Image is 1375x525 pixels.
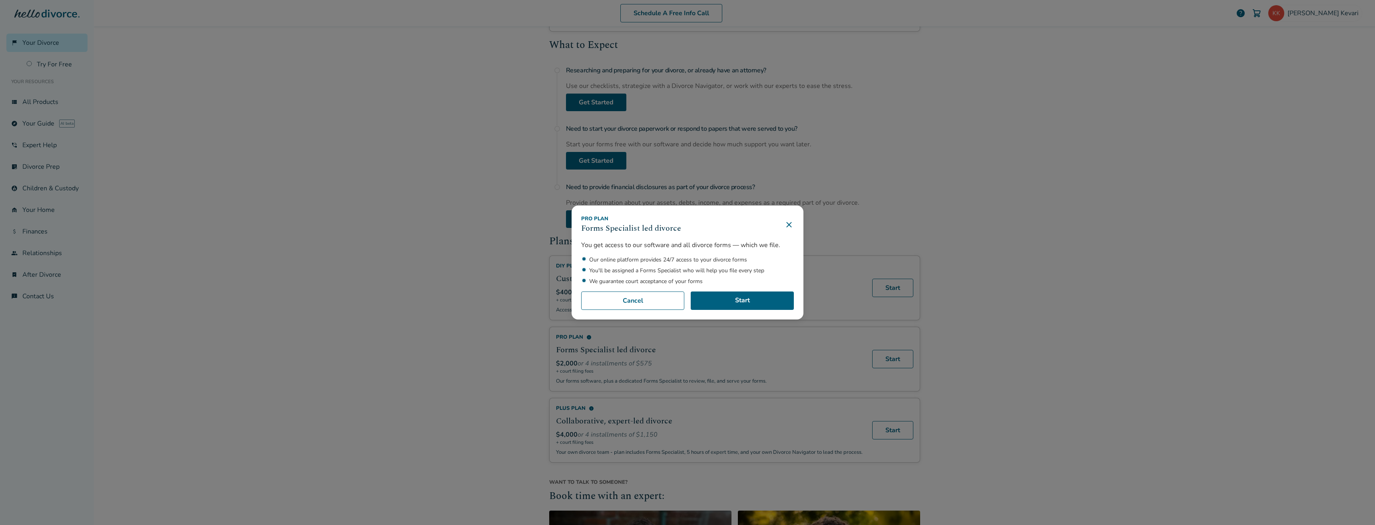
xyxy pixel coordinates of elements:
p: You get access to our software and all divorce forms — which we file. [581,241,794,250]
a: Start [691,291,794,310]
li: We guarantee court acceptance of your forms [589,277,794,285]
h3: Forms Specialist led divorce [581,222,681,234]
div: Pro Plan [581,215,681,222]
li: You'll be assigned a Forms Specialist who will help you file every step [589,267,794,274]
iframe: Chat Widget [1196,204,1375,525]
li: Our online platform provides 24/7 access to your divorce forms [589,256,794,263]
button: Cancel [581,291,684,310]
